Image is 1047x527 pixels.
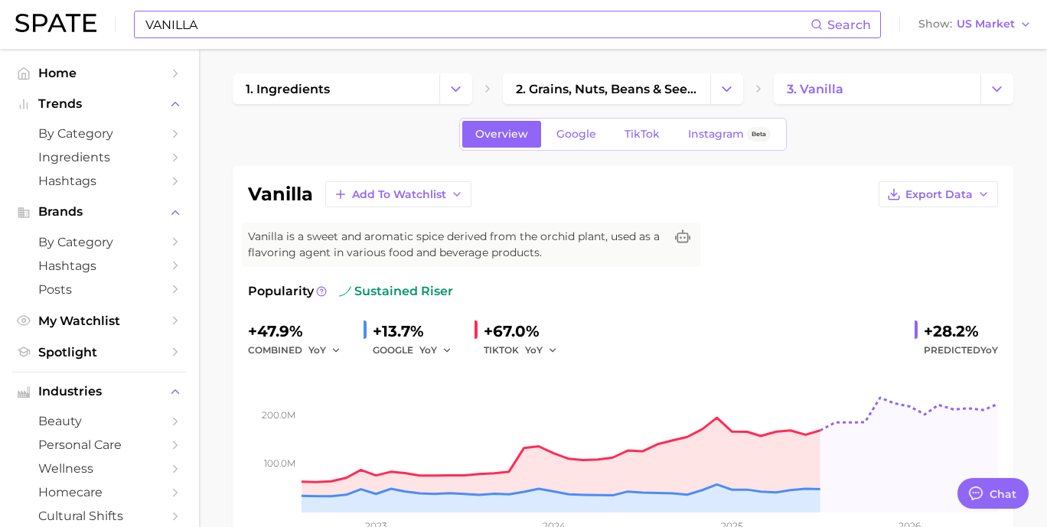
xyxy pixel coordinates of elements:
span: sustained riser [339,282,453,301]
a: My Watchlist [12,309,187,333]
span: Instagram [688,128,744,141]
span: Ingredients [38,150,161,164]
span: by Category [38,235,161,249]
a: InstagramBeta [675,121,784,148]
a: Spotlight [12,340,187,364]
span: Vanilla is a sweet and aromatic spice derived from the orchid plant, used as a flavoring agent in... [248,229,664,261]
div: +67.0% [484,319,568,343]
span: cultural shifts [38,509,161,523]
a: TikTok [612,121,673,148]
span: YoY [308,343,326,356]
div: GOOGLE [373,341,462,359]
span: YoY [525,343,543,356]
a: wellness [12,457,187,480]
span: 3. vanilla [787,82,843,96]
a: 2. grains, nuts, beans & seeds products [503,73,709,104]
span: homecare [38,485,161,499]
div: TIKTOK [484,341,568,359]
span: YoY [980,344,998,356]
button: ShowUS Market [915,15,1036,34]
span: by Category [38,126,161,141]
a: Posts [12,278,187,301]
span: Spotlight [38,345,161,359]
button: Brands [12,200,187,223]
button: Trends [12,93,187,115]
button: Export Data [879,181,998,207]
span: Export Data [905,188,973,201]
div: +13.7% [373,319,462,343]
a: 1. ingredients [233,73,439,104]
button: YoY [419,341,452,359]
div: +47.9% [248,319,351,343]
button: Industries [12,380,187,403]
button: YoY [525,341,558,359]
span: personal care [38,438,161,452]
span: Search [827,18,871,32]
a: 3. vanilla [774,73,980,104]
a: Google [543,121,609,148]
span: Google [556,128,596,141]
a: Hashtags [12,169,187,193]
span: beauty [38,414,161,428]
span: Hashtags [38,259,161,273]
button: Change Category [980,73,1013,104]
span: Overview [475,128,528,141]
div: +28.2% [924,319,998,343]
span: Hashtags [38,174,161,188]
span: Posts [38,282,161,297]
input: Search here for a brand, industry, or ingredient [144,11,811,37]
a: beauty [12,409,187,433]
span: Predicted [924,341,998,359]
img: sustained riser [339,285,351,298]
span: Add to Watchlist [352,188,446,201]
span: TikTok [625,128,660,141]
h1: vanilla [248,185,313,203]
span: 1. ingredients [246,82,330,96]
span: Trends [38,97,161,111]
span: Industries [38,385,161,399]
a: Ingredients [12,145,187,169]
a: by Category [12,230,187,254]
button: Change Category [439,73,472,104]
span: Beta [752,128,766,141]
a: Hashtags [12,254,187,278]
span: US Market [957,20,1015,28]
span: Brands [38,205,161,219]
span: Home [38,66,161,80]
a: personal care [12,433,187,457]
a: by Category [12,122,187,145]
a: homecare [12,480,187,504]
span: My Watchlist [38,314,161,328]
span: 2. grains, nuts, beans & seeds products [516,82,696,96]
div: combined [248,341,351,359]
a: Home [12,61,187,85]
span: Popularity [248,282,314,301]
span: Show [918,20,952,28]
span: YoY [419,343,437,356]
a: Overview [462,121,541,148]
button: YoY [308,341,341,359]
button: Add to Watchlist [325,181,471,207]
span: wellness [38,461,161,476]
img: SPATE [15,14,96,32]
button: Change Category [710,73,743,104]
